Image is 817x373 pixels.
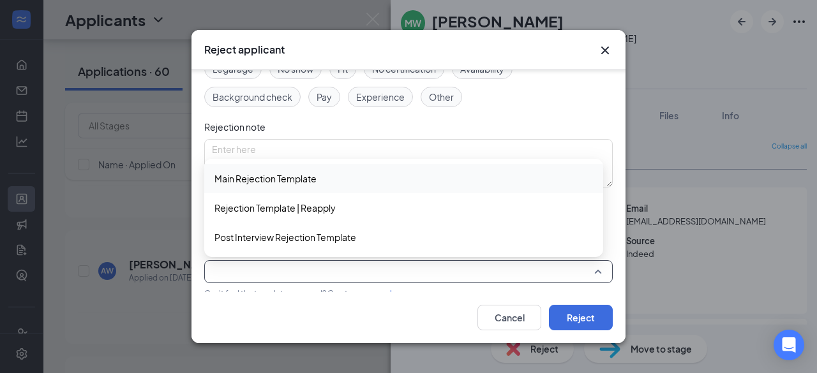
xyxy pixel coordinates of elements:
span: Can't find the template you need? Create a new one . [204,289,408,298]
button: Reject [549,305,613,330]
span: Background check [213,90,292,104]
button: Close [597,43,613,58]
span: Experience [356,90,405,104]
span: Pay [317,90,332,104]
span: Choose a rejection template [204,242,324,254]
svg: Cross [597,43,613,58]
span: Other [429,90,454,104]
a: here [390,289,406,298]
h3: Reject applicant [204,43,285,57]
div: Open Intercom Messenger [774,330,804,360]
span: Post Interview Rejection Template [214,230,356,244]
span: Main Rejection Template [214,172,317,186]
span: Rejection Template | Reapply [214,201,336,215]
span: Rejection note [204,121,266,133]
button: Cancel [477,305,541,330]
